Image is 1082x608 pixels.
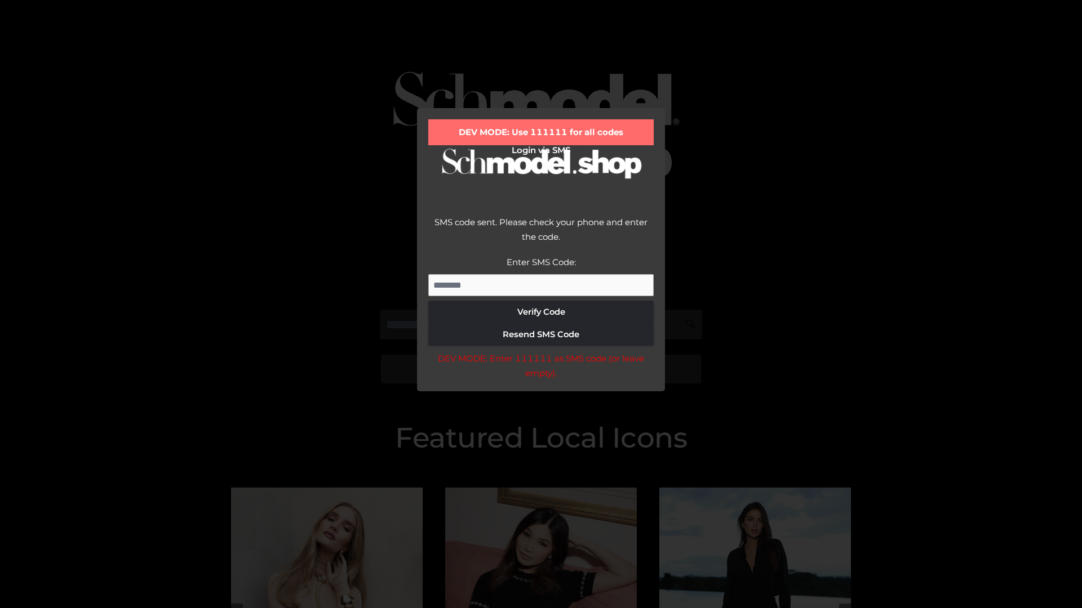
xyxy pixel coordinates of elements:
[428,145,654,155] h2: Login via SMS
[428,323,654,346] button: Resend SMS Code
[507,257,576,267] label: Enter SMS Code:
[428,351,654,380] div: DEV MODE: Enter 111111 as SMS code (or leave empty).
[428,119,654,145] div: DEV MODE: Use 111111 for all codes
[428,215,654,255] div: SMS code sent. Please check your phone and enter the code.
[428,301,654,323] button: Verify Code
